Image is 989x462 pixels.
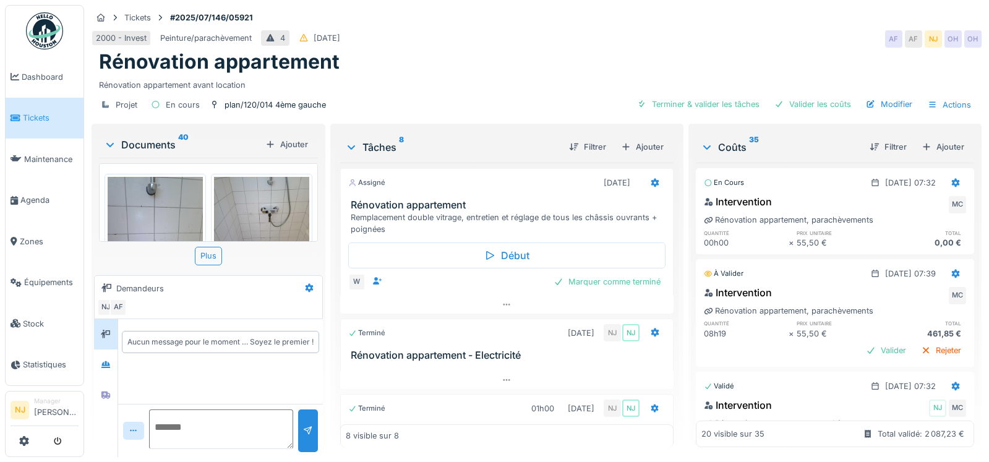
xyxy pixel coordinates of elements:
[351,212,668,235] div: Remplacement double vitrage, entretien et réglage de tous les châssis ouvrants + poignées
[797,319,881,327] h6: prix unitaire
[214,177,309,248] img: niumz89fk158oxih4u1v8xp2kma9
[885,268,936,280] div: [DATE] 07:39
[922,96,977,114] div: Actions
[789,328,797,340] div: ×
[166,99,200,111] div: En cours
[20,194,79,206] span: Agenda
[704,285,772,300] div: Intervention
[704,268,743,279] div: À valider
[6,221,83,262] a: Zones
[6,303,83,344] a: Stock
[704,381,734,391] div: Validé
[6,180,83,221] a: Agenda
[564,139,611,155] div: Filtrer
[622,324,640,341] div: NJ
[348,328,385,338] div: Terminé
[11,396,79,426] a: NJ Manager[PERSON_NAME]
[949,400,966,417] div: MC
[622,400,640,417] div: NJ
[704,214,873,226] div: Rénovation appartement, parachèvements
[704,398,772,413] div: Intervention
[6,262,83,304] a: Équipements
[881,319,966,327] h6: total
[34,396,79,406] div: Manager
[789,237,797,249] div: ×
[11,401,29,419] li: NJ
[704,194,772,209] div: Intervention
[23,318,79,330] span: Stock
[632,96,764,113] div: Terminer & valider les tâches
[116,99,137,111] div: Projet
[24,276,79,288] span: Équipements
[905,30,922,48] div: AF
[314,32,340,44] div: [DATE]
[704,417,873,429] div: Rénovation appartement, parachèvements
[964,30,982,48] div: OH
[178,137,189,152] sup: 40
[861,96,917,113] div: Modifier
[861,342,911,359] div: Valider
[345,140,559,155] div: Tâches
[109,299,127,316] div: AF
[348,242,666,268] div: Début
[96,32,147,44] div: 2000 - Invest
[749,140,759,155] sup: 35
[616,139,669,155] div: Ajouter
[701,428,764,440] div: 20 visible sur 35
[865,139,912,155] div: Filtrer
[195,247,222,265] div: Plus
[949,196,966,213] div: MC
[568,327,594,339] div: [DATE]
[97,299,114,316] div: NJ
[165,12,258,24] strong: #2025/07/146/05921
[604,177,630,189] div: [DATE]
[929,400,946,417] div: NJ
[885,380,936,392] div: [DATE] 07:32
[399,140,404,155] sup: 8
[23,359,79,370] span: Statistiques
[604,324,621,341] div: NJ
[604,400,621,417] div: NJ
[260,136,313,153] div: Ajouter
[704,305,873,317] div: Rénovation appartement, parachèvements
[531,403,554,414] div: 01h00
[351,199,668,211] h3: Rénovation appartement
[99,50,340,74] h1: Rénovation appartement
[881,229,966,237] h6: total
[949,287,966,304] div: MC
[348,403,385,414] div: Terminé
[99,74,974,91] div: Rénovation appartement avant location
[6,344,83,386] a: Statistiques
[881,237,966,249] div: 0,00 €
[34,396,79,423] li: [PERSON_NAME]
[124,12,151,24] div: Tickets
[881,328,966,340] div: 461,85 €
[704,237,789,249] div: 00h00
[6,139,83,180] a: Maintenance
[26,12,63,49] img: Badge_color-CXgf-gQk.svg
[797,328,881,340] div: 55,50 €
[225,99,326,111] div: plan/120/014 4ème gauche
[917,139,969,155] div: Ajouter
[346,430,399,442] div: 8 visible sur 8
[20,236,79,247] span: Zones
[280,32,285,44] div: 4
[944,30,962,48] div: OH
[104,137,260,152] div: Documents
[704,319,789,327] h6: quantité
[348,273,366,291] div: W
[925,30,942,48] div: NJ
[769,96,856,113] div: Valider les coûts
[916,342,966,359] div: Rejeter
[6,98,83,139] a: Tickets
[701,140,860,155] div: Coûts
[878,428,964,440] div: Total validé: 2 087,23 €
[885,30,902,48] div: AF
[568,403,594,414] div: [DATE]
[704,229,789,237] h6: quantité
[885,177,936,189] div: [DATE] 07:32
[116,283,164,294] div: Demandeurs
[24,153,79,165] span: Maintenance
[704,178,744,188] div: En cours
[108,177,203,304] img: eyaogl7cvcjf40lrwsyfyjhpwz9r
